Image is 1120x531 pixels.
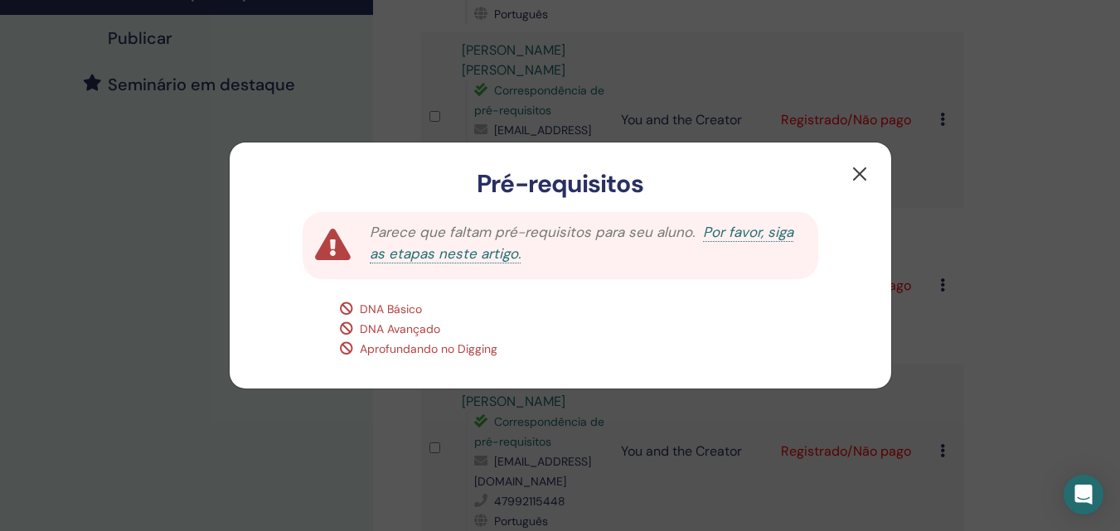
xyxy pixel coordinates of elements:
span: Parece que faltam pré-requisitos para seu aluno. [370,223,695,241]
span: Aprofundando no Digging [360,341,497,356]
a: Por favor, siga as etapas neste artigo. [370,223,793,263]
h3: Pré-requisitos [256,169,865,199]
span: DNA Avançado [360,321,440,336]
span: DNA Básico [360,302,422,316]
div: Open Intercom Messenger [1064,475,1103,514]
